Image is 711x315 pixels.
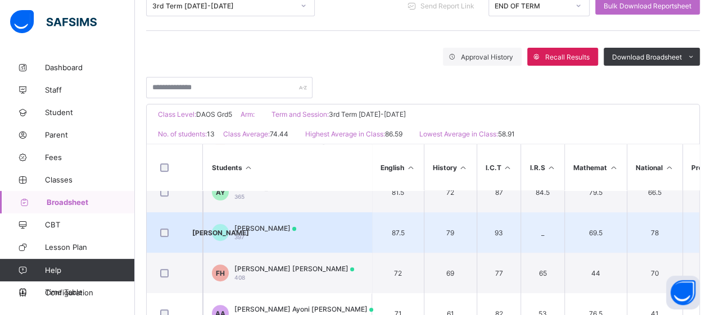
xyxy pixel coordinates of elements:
[45,266,134,275] span: Help
[271,110,329,118] span: Term and Session:
[216,269,225,277] span: FH
[612,53,682,61] span: Download Broadsheet
[406,163,415,172] i: Sort in Ascending Order
[45,220,135,229] span: CBT
[520,144,564,190] th: I.R.S
[223,130,270,138] span: Class Average:
[45,85,135,94] span: Staff
[477,253,521,293] td: 77
[372,144,424,190] th: English
[192,229,249,237] span: [PERSON_NAME]
[477,212,521,253] td: 93
[270,130,288,138] span: 74.44
[372,212,424,253] td: 87.5
[461,53,513,61] span: Approval History
[158,110,196,118] span: Class Level:
[424,212,477,253] td: 79
[420,2,474,10] span: Send Report Link
[207,130,215,138] span: 13
[152,2,294,10] div: 3rd Term [DATE]-[DATE]
[45,288,134,297] span: Configuration
[234,234,244,240] span: 397
[305,130,385,138] span: Highest Average in Class:
[10,10,97,34] img: safsims
[45,108,135,117] span: Student
[234,264,354,273] span: [PERSON_NAME] [PERSON_NAME]
[216,188,225,197] span: AY
[545,53,590,61] span: Recall Results
[234,274,245,281] span: 408
[424,253,477,293] td: 69
[477,144,521,190] th: I.C.T
[372,253,424,293] td: 72
[664,163,674,172] i: Sort in Ascending Order
[424,172,477,212] td: 72
[203,144,372,190] th: Students
[627,212,682,253] td: 78
[424,144,477,190] th: History
[158,130,207,138] span: No. of students:
[45,175,135,184] span: Classes
[627,172,682,212] td: 66.5
[564,212,627,253] td: 69.5
[520,212,564,253] td: _
[47,198,135,207] span: Broadsheet
[666,276,700,309] button: Open asap
[234,193,244,200] span: 365
[627,253,682,293] td: 70
[234,224,296,232] span: [PERSON_NAME]
[45,153,135,162] span: Fees
[520,253,564,293] td: 65
[520,172,564,212] td: 84.5
[241,110,255,118] span: Arm:
[477,172,521,212] td: 87
[609,163,618,172] i: Sort in Ascending Order
[498,130,515,138] span: 58.91
[45,63,135,72] span: Dashboard
[627,144,682,190] th: National
[564,172,627,212] td: 79.5
[495,2,569,10] div: END OF TERM
[564,253,627,293] td: 44
[503,163,513,172] i: Sort in Ascending Order
[196,110,232,118] span: DAOS Grd5
[234,305,373,313] span: [PERSON_NAME] Ayoni [PERSON_NAME]
[546,163,556,172] i: Sort in Ascending Order
[45,243,135,252] span: Lesson Plan
[604,2,691,10] span: Bulk Download Reportsheet
[564,144,627,190] th: Mathemat
[329,110,406,118] span: 3rd Term [DATE]-[DATE]
[459,163,468,172] i: Sort in Ascending Order
[45,130,135,139] span: Parent
[385,130,402,138] span: 86.59
[244,163,253,172] i: Sort Ascending
[372,172,424,212] td: 81.5
[419,130,498,138] span: Lowest Average in Class:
